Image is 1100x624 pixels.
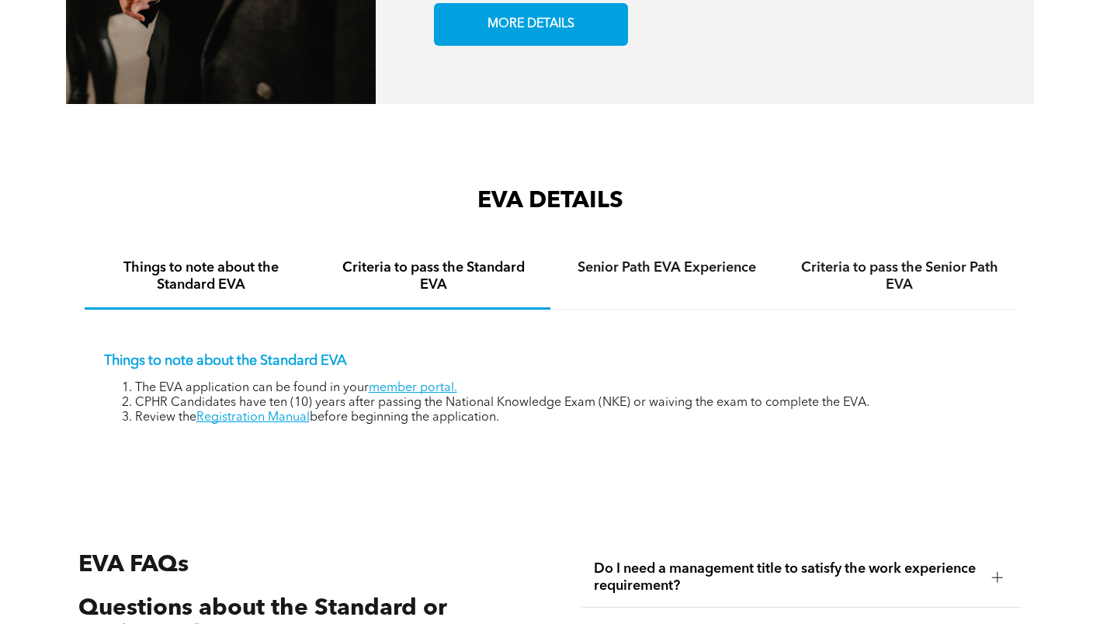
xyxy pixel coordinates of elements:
h4: Criteria to pass the Senior Path EVA [797,259,1002,293]
span: Do I need a management title to satisfy the work experience requirement? [594,560,980,595]
a: Registration Manual [196,411,310,424]
h4: Things to note about the Standard EVA [99,259,304,293]
li: CPHR Candidates have ten (10) years after passing the National Knowledge Exam (NKE) or waiving th... [135,396,997,411]
span: EVA DETAILS [477,189,623,213]
li: The EVA application can be found in your [135,381,997,396]
h4: Criteria to pass the Standard EVA [331,259,536,293]
a: member portal. [369,382,457,394]
h4: Senior Path EVA Experience [564,259,769,276]
p: Things to note about the Standard EVA [104,352,997,369]
a: MORE DETAILS [434,3,628,46]
span: EVA FAQs [78,553,189,577]
span: MORE DETAILS [482,9,580,40]
li: Review the before beginning the application. [135,411,997,425]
